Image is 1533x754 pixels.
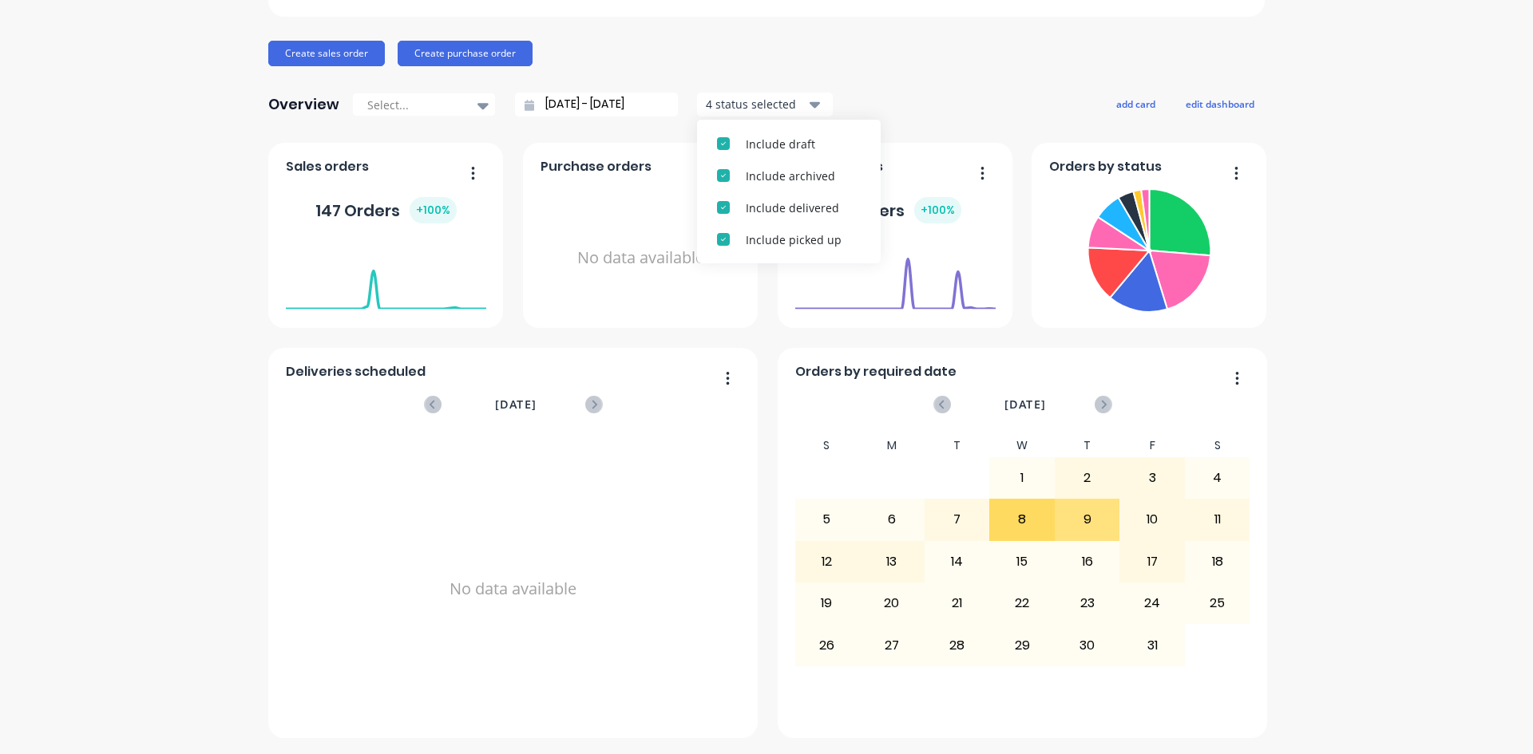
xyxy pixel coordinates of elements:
div: 5 [795,499,859,539]
div: Include picked up [746,231,861,248]
div: 31 [1120,625,1184,665]
div: 3 [1120,458,1184,498]
div: 7 [925,499,989,539]
div: 24 [1120,583,1184,623]
div: 4 status selected [706,96,806,113]
div: 9 [1056,499,1119,539]
div: M [859,434,925,457]
div: 18 [1186,542,1250,582]
div: T [925,434,990,457]
div: 21 [925,583,989,623]
div: 19 [795,583,859,623]
div: 22 [990,583,1054,623]
button: 4 status selected [697,93,833,116]
div: 1 [990,458,1054,498]
div: 12 [795,542,859,582]
div: 14 Orders [829,197,961,223]
button: Create sales order [268,41,385,66]
div: F [1119,434,1185,457]
div: 29 [990,625,1054,665]
div: 20 [860,583,924,623]
div: Include delivered [746,199,861,216]
div: No data available [286,434,741,744]
span: Sales orders [286,157,369,176]
div: 25 [1186,583,1250,623]
div: + 100 % [914,197,961,223]
div: W [989,434,1055,457]
button: Create purchase order [398,41,533,66]
span: Purchase orders [541,157,652,176]
button: edit dashboard [1175,93,1265,114]
div: 13 [860,542,924,582]
div: 23 [1056,583,1119,623]
div: 14 [925,542,989,582]
div: S [1185,434,1250,457]
div: Overview [268,89,339,120]
span: [DATE] [1004,396,1046,413]
div: 10 [1120,499,1184,539]
span: Orders by status [1049,157,1162,176]
div: 17 [1120,542,1184,582]
div: 16 [1056,542,1119,582]
div: 15 [990,542,1054,582]
div: No data available [541,183,741,334]
span: [DATE] [495,396,537,413]
div: 28 [925,625,989,665]
div: 6 [860,499,924,539]
div: 30 [1056,625,1119,665]
div: + 100 % [410,197,457,223]
div: 26 [795,625,859,665]
div: 27 [860,625,924,665]
div: T [1055,434,1120,457]
div: Include archived [746,168,861,184]
div: 147 Orders [315,197,457,223]
div: Include draft [746,136,861,152]
div: 2 [1056,458,1119,498]
button: add card [1106,93,1166,114]
div: S [794,434,860,457]
div: 11 [1186,499,1250,539]
div: 4 [1186,458,1250,498]
div: 8 [990,499,1054,539]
